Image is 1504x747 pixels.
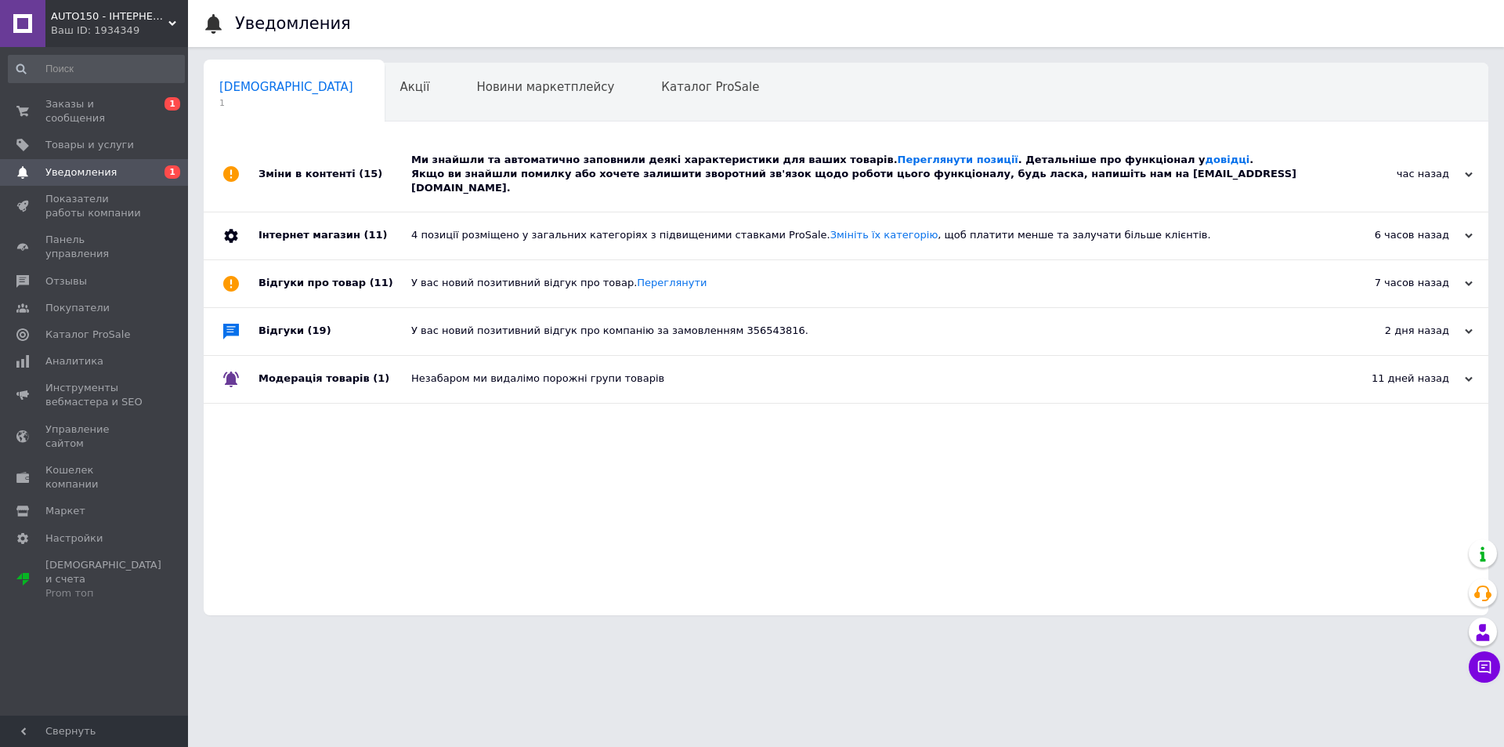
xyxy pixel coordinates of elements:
div: час назад [1316,167,1473,181]
span: Товары и услуги [45,138,134,152]
span: Уведомления [45,165,117,179]
a: довідці [1206,154,1250,165]
span: AUTO150 - ІНТЕРНЕТ МАГАЗИН АВТОЗАПЧАСТИН [51,9,168,24]
div: Модерація товарів [258,356,411,403]
div: Інтернет магазин [258,212,411,259]
div: 4 позиції розміщено у загальних категоріях з підвищеними ставками ProSale. , щоб платити менше та... [411,228,1316,242]
span: Заказы и сообщения [45,97,145,125]
span: 1 [164,97,180,111]
div: Ваш ID: 1934349 [51,24,188,38]
a: Змініть їх категорію [830,229,938,241]
span: Акції [400,80,430,94]
div: 2 дня назад [1316,324,1473,338]
span: Панель управления [45,233,145,261]
a: Переглянути позиції [898,154,1018,165]
span: 1 [219,97,353,109]
div: Відгуки [258,308,411,355]
div: Зміни в контенті [258,137,411,212]
a: Переглянути [637,277,707,288]
div: Prom топ [45,586,161,600]
span: Отзывы [45,274,87,288]
div: Відгуки про товар [258,260,411,307]
span: Маркет [45,504,85,518]
div: Незабаром ми видалімо порожні групи товарів [411,372,1316,386]
span: Управление сайтом [45,422,145,451]
span: Настройки [45,531,103,546]
div: 7 часов назад [1316,276,1473,290]
span: Инструменты вебмастера и SEO [45,381,145,409]
span: Аналитика [45,354,103,368]
span: Каталог ProSale [45,328,130,342]
div: Ми знайшли та автоматично заповнили деякі характеристики для ваших товарів. . Детальніше про функ... [411,153,1316,196]
span: 1 [164,165,180,179]
input: Поиск [8,55,185,83]
span: Показатели работы компании [45,192,145,220]
span: (11) [363,229,387,241]
button: Чат с покупателем [1469,651,1500,683]
span: Новини маркетплейсу [476,80,614,94]
span: Кошелек компании [45,463,145,491]
span: (11) [370,277,393,288]
span: Покупатели [45,301,110,315]
div: 6 часов назад [1316,228,1473,242]
h1: Уведомления [235,14,351,33]
div: У вас новий позитивний відгук про товар. [411,276,1316,290]
div: У вас новий позитивний відгук про компанію за замовленням 356543816. [411,324,1316,338]
span: (15) [359,168,382,179]
div: 11 дней назад [1316,372,1473,386]
span: (19) [308,325,331,336]
span: Каталог ProSale [661,80,759,94]
span: [DEMOGRAPHIC_DATA] и счета [45,558,161,601]
span: (1) [373,372,389,384]
span: [DEMOGRAPHIC_DATA] [219,80,353,94]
